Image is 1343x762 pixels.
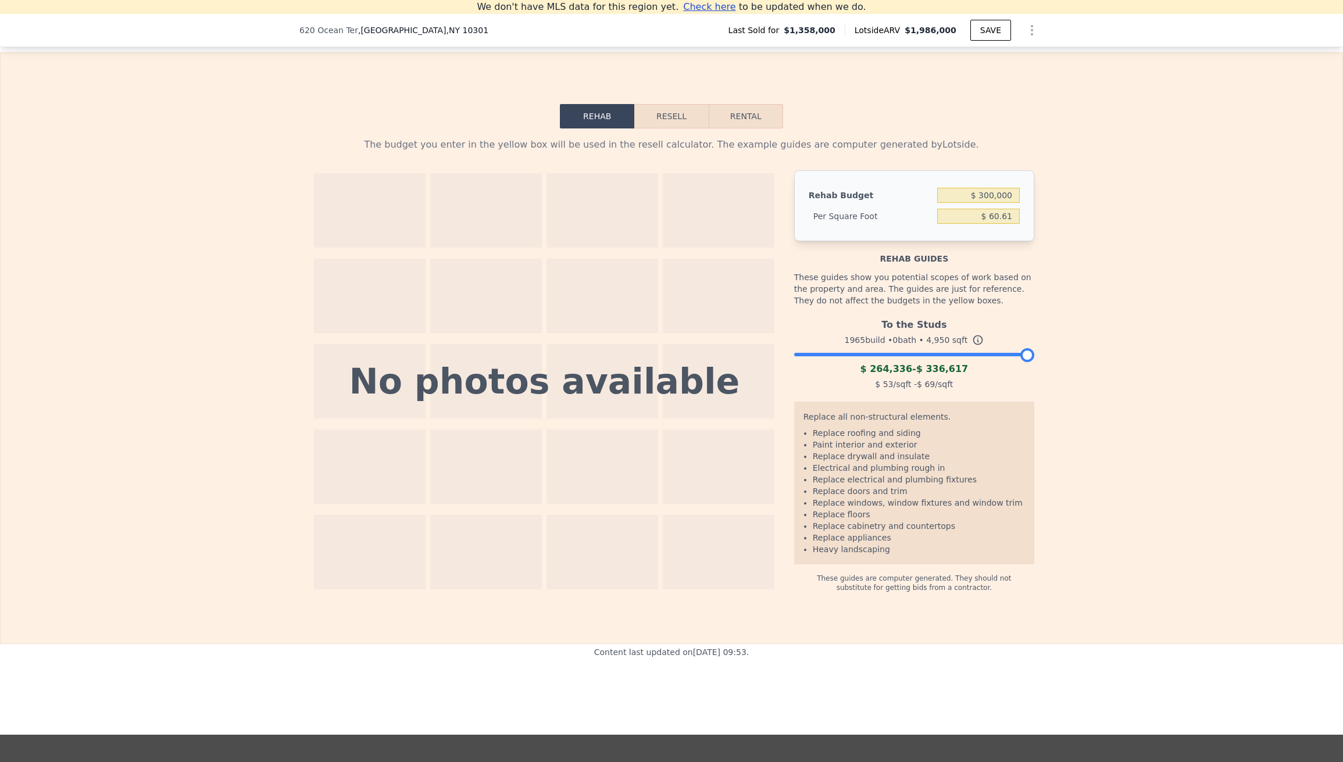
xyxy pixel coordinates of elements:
button: SAVE [970,20,1011,41]
span: Last Sold for [728,24,784,36]
li: Replace floors [813,509,1025,520]
li: Paint interior and exterior [813,439,1025,450]
span: Lotside ARV [855,24,905,36]
span: 4,950 [926,335,949,345]
div: Replace all non-structural elements. [803,411,1025,427]
div: No photos available [349,364,740,399]
span: $1,986,000 [905,26,956,35]
li: Heavy landscaping [813,543,1025,555]
li: Replace appliances [813,532,1025,543]
div: Rehab Budget [809,185,933,206]
li: Replace electrical and plumbing fixtures [813,474,1025,485]
li: Electrical and plumbing rough in [813,462,1025,474]
div: - [794,362,1034,376]
li: Replace windows, window fixtures and window trim [813,497,1025,509]
div: Content last updated on [DATE] 09:53 . [594,644,749,711]
button: Show Options [1020,19,1044,42]
button: Resell [634,104,708,128]
span: $ 336,617 [916,363,969,374]
li: Replace cabinetry and countertops [813,520,1025,532]
div: Per Square Foot [809,206,933,227]
div: These guides show you potential scopes of work based on the property and area. The guides are jus... [794,264,1034,313]
span: Check here [683,1,735,12]
span: $1,358,000 [784,24,835,36]
div: To the Studs [794,313,1034,332]
li: Replace roofing and siding [813,427,1025,439]
span: $ 69 [917,380,935,389]
li: Replace doors and trim [813,485,1025,497]
button: Rehab [560,104,634,128]
div: These guides are computer generated. They should not substitute for getting bids from a contractor. [794,564,1034,592]
div: The budget you enter in the yellow box will be used in the resell calculator. The example guides ... [309,138,1034,152]
div: /sqft - /sqft [794,376,1034,392]
span: $ 53 [875,380,893,389]
span: 620 Ocean Ter [299,24,358,36]
li: Replace drywall and insulate [813,450,1025,462]
span: , [GEOGRAPHIC_DATA] [358,24,488,36]
div: Rehab guides [794,241,1034,264]
button: Rental [709,104,783,128]
span: $ 264,336 [860,363,912,374]
div: 1965 build • 0 bath • sqft [794,332,1034,348]
span: , NY 10301 [447,26,488,35]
